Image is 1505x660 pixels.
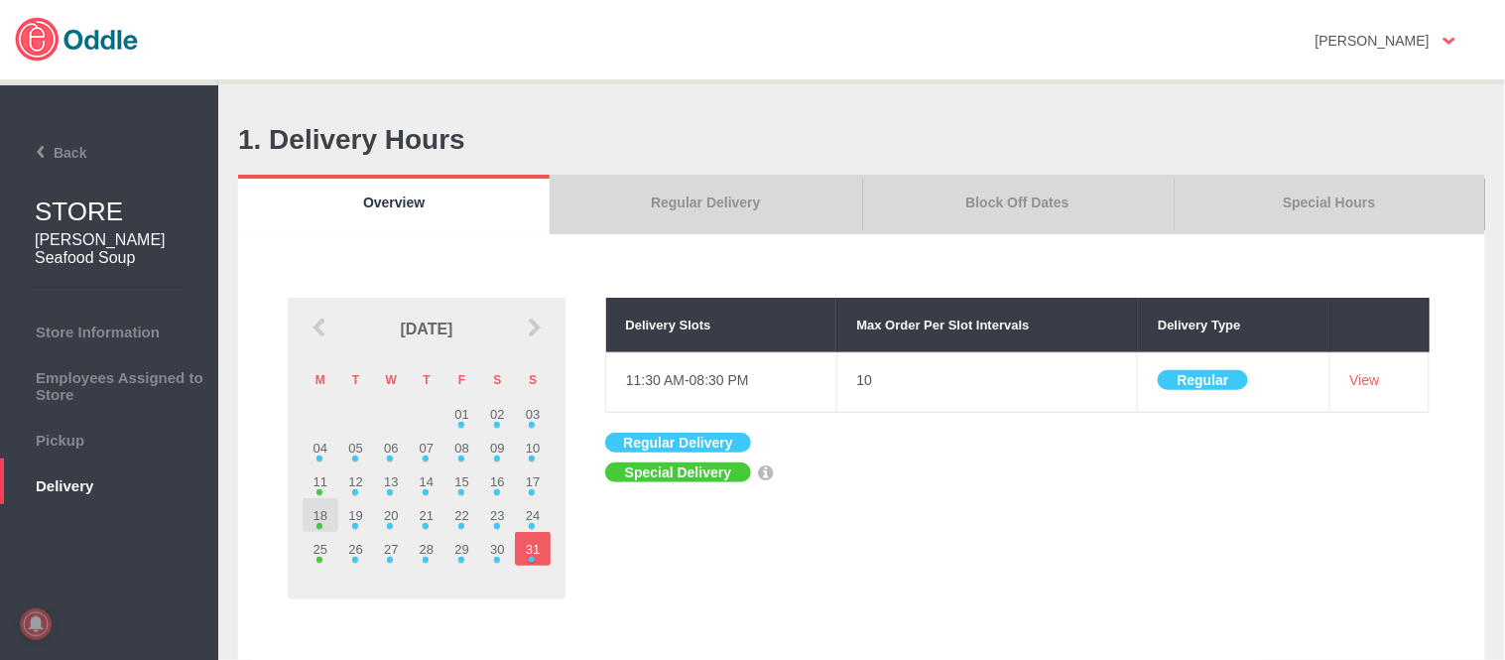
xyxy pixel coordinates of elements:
td: 19 [338,498,374,532]
a: Block Off Dates [862,175,1174,234]
td: 01 [444,397,480,431]
td: 31 [515,532,551,566]
td: 09 [480,431,516,464]
td: [DATE] [336,298,517,360]
a: Overview [238,175,550,234]
td: 16 [480,464,516,498]
td: 03 [515,397,551,431]
img: next_arrow.png [524,318,544,337]
a: View [1350,372,1380,388]
td: 13 [373,464,409,498]
th: M [303,363,338,397]
td: 11 [303,464,338,498]
th: S [515,363,551,397]
img: prev_arrow.png [310,318,329,337]
td: 02 [480,397,516,431]
span: Back [7,145,86,161]
td: 27 [373,532,409,566]
td: 25 [303,532,338,566]
td: 05 [338,431,374,464]
td: 20 [373,498,409,532]
td: 30 [480,532,516,566]
th: T [338,363,374,397]
td: 08 [444,431,480,464]
td: 26 [338,532,374,566]
td: 14 [409,464,444,498]
button: Regular [1158,370,1248,390]
th: Delivery Type [1138,298,1329,352]
h2: [PERSON_NAME] Seafood Soup [35,231,188,267]
h1: STORE [35,197,218,227]
span: Store Information [10,319,208,340]
button: Special Delivery [605,462,751,482]
td: 10 [515,431,551,464]
td: 11:30 AM-08:30 PM [606,353,837,413]
td: 23 [480,498,516,532]
td: 21 [409,498,444,532]
span: Pickup [10,427,208,449]
img: user-option-arrow.png [1443,38,1455,45]
span: Employees Assigned to Store [10,364,208,403]
th: Max Order Per Slot Intervals [836,298,1138,352]
td: 07 [409,431,444,464]
span: Delivery [10,472,208,494]
td: 29 [444,532,480,566]
a: Regular Delivery [550,175,861,234]
th: Delivery Slots [606,298,837,352]
td: 24 [515,498,551,532]
td: 28 [409,532,444,566]
th: S [480,363,516,397]
td: 17 [515,464,551,498]
button: Regular Delivery [605,433,751,453]
a: Special Hours [1174,175,1485,234]
strong: [PERSON_NAME] [1316,33,1430,49]
td: 04 [303,431,338,464]
th: F [444,363,480,397]
th: T [409,363,444,397]
td: 06 [373,431,409,464]
th: W [373,363,409,397]
td: 18 [303,498,338,532]
td: 22 [444,498,480,532]
h1: 1. Delivery Hours [238,124,1485,156]
td: 12 [338,464,374,498]
td: 15 [444,464,480,498]
td: 10 [836,353,1138,413]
